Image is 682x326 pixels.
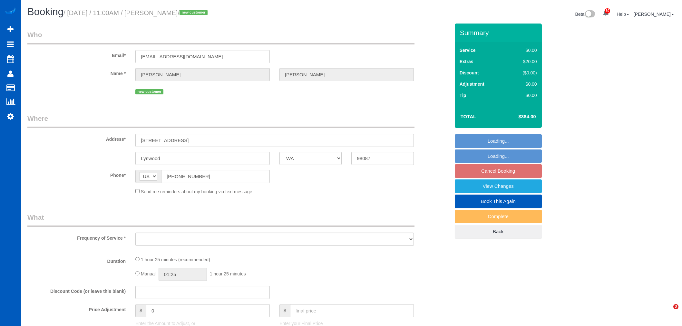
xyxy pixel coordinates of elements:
[141,271,156,276] span: Manual
[210,271,246,276] span: 1 hour 25 minutes
[460,81,484,87] label: Adjustment
[23,256,131,264] label: Duration
[141,257,210,262] span: 1 hour 25 minutes (recommended)
[584,10,595,19] img: New interface
[27,114,414,128] legend: Where
[290,304,414,317] input: final price
[27,213,414,227] legend: What
[27,6,63,17] span: Booking
[135,50,270,63] input: Email*
[617,12,629,17] a: Help
[279,68,414,81] input: Last Name*
[23,68,131,77] label: Name *
[135,68,270,81] input: First Name*
[23,50,131,59] label: Email*
[634,12,674,17] a: [PERSON_NAME]
[509,70,537,76] div: ($0.00)
[509,47,537,53] div: $0.00
[178,9,209,16] span: /
[575,12,595,17] a: Beta
[460,58,473,65] label: Extras
[509,81,537,87] div: $0.00
[509,58,537,65] div: $20.00
[605,8,610,14] span: 30
[27,30,414,44] legend: Who
[135,89,163,94] span: new customer
[135,304,146,317] span: $
[599,6,612,21] a: 30
[279,304,290,317] span: $
[461,114,476,119] strong: Total
[23,134,131,142] label: Address*
[455,179,542,193] a: View Changes
[460,92,466,99] label: Tip
[4,6,17,15] img: Automaid Logo
[460,47,476,53] label: Service
[23,170,131,178] label: Phone*
[23,233,131,241] label: Frequency of Service *
[141,189,252,194] span: Send me reminders about my booking via text message
[509,92,537,99] div: $0.00
[63,9,209,16] small: / [DATE] / 11:00AM / [PERSON_NAME]
[673,304,678,309] span: 3
[455,225,542,238] a: Back
[23,286,131,294] label: Discount Code (or leave this blank)
[23,304,131,313] label: Price Adjustment
[180,10,208,15] span: new customer
[660,304,676,320] iframe: Intercom live chat
[161,170,270,183] input: Phone*
[135,152,270,165] input: City*
[351,152,414,165] input: Zip Code*
[455,195,542,208] a: Book This Again
[460,70,479,76] label: Discount
[460,29,539,36] h3: Summary
[499,114,536,120] h4: $384.00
